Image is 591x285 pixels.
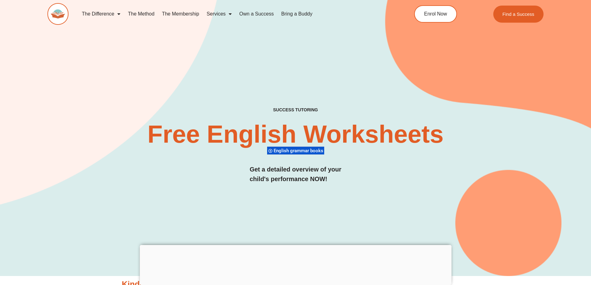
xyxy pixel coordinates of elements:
span: Enrol Now [424,11,447,16]
h3: Get a detailed overview of your child's performance NOW! [250,165,342,184]
a: The Membership [158,7,203,21]
a: Find a Success [493,6,544,23]
span: Find a Success [503,12,535,16]
a: Own a Success [235,7,277,21]
div: English grammar books [267,146,324,155]
a: Enrol Now [414,5,457,23]
a: The Difference [78,7,124,21]
iframe: Advertisement [140,245,451,283]
nav: Menu [78,7,386,21]
a: Bring a Buddy [277,7,316,21]
h4: SUCCESS TUTORING​ [222,107,369,113]
h2: Free English Worksheets​ [132,122,459,147]
span: English grammar books [274,148,325,154]
a: The Method [124,7,158,21]
a: Services [203,7,235,21]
